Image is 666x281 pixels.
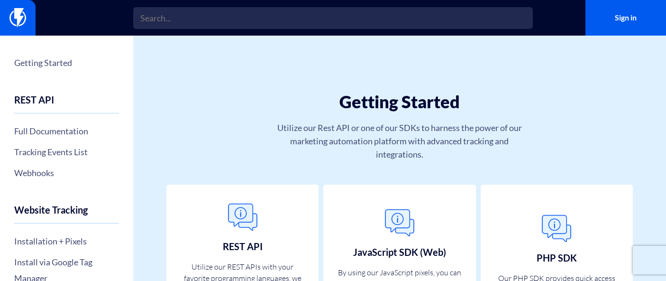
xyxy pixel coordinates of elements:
input: Search... [133,7,533,29]
img: General.png [381,204,419,242]
a: Getting Started [14,55,119,71]
a: Webhooks [14,165,119,181]
h4: Website Tracking [14,205,119,224]
h1: Getting Started [190,93,609,112]
img: General.png [538,210,575,248]
p: Utilize our Rest API or one of our SDKs to harness the power of our marketing automation platform... [274,121,525,161]
h4: REST API [14,94,119,113]
h3: REST API [223,241,263,252]
h3: PHP SDK [537,253,577,263]
a: Full Documentation [14,123,119,139]
a: Tracking Events List [14,144,119,160]
a: Installation + Pixels [14,233,119,249]
h3: JavaScript SDK (Web) [353,247,446,257]
img: General.png [224,198,262,236]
